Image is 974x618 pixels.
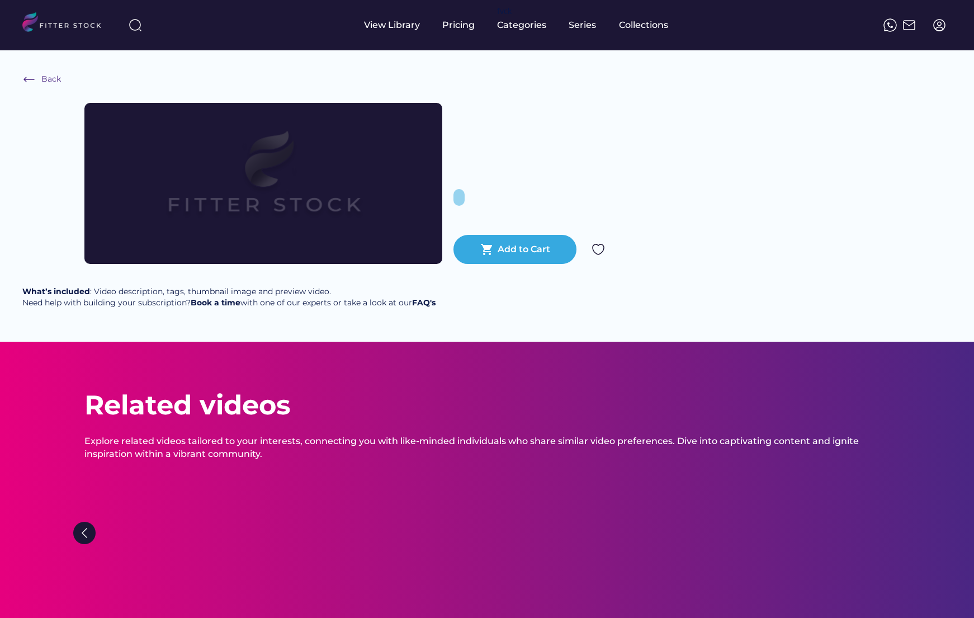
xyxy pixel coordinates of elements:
img: Frame%2051.svg [902,18,916,32]
button: shopping_cart [480,243,494,256]
img: Group%201000002324.svg [592,243,605,256]
img: meteor-icons_whatsapp%20%281%29.svg [883,18,897,32]
div: : Video description, tags, thumbnail image and preview video. Need help with building your subscr... [22,286,436,308]
div: Explore related videos tailored to your interests, connecting you with like-minded individuals wh... [84,435,890,460]
div: Collections [619,19,668,31]
div: Series [569,19,597,31]
img: profile-circle.svg [933,18,946,32]
a: FAQ's [412,298,436,308]
div: Pricing [442,19,475,31]
div: fvck [497,6,512,17]
img: Frame%2079%20%281%29.svg [120,103,406,264]
div: View Library [364,19,420,31]
div: Categories [497,19,546,31]
img: Group%201000002322%20%281%29.svg [73,522,96,544]
img: Frame%20%286%29.svg [22,73,36,86]
a: Book a time [191,298,240,308]
div: Back [41,74,61,85]
img: search-normal%203.svg [129,18,142,32]
img: LOGO.svg [22,12,111,35]
strong: What’s included [22,286,90,296]
div: Related videos [84,386,290,424]
div: Add to Cart [498,243,550,256]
